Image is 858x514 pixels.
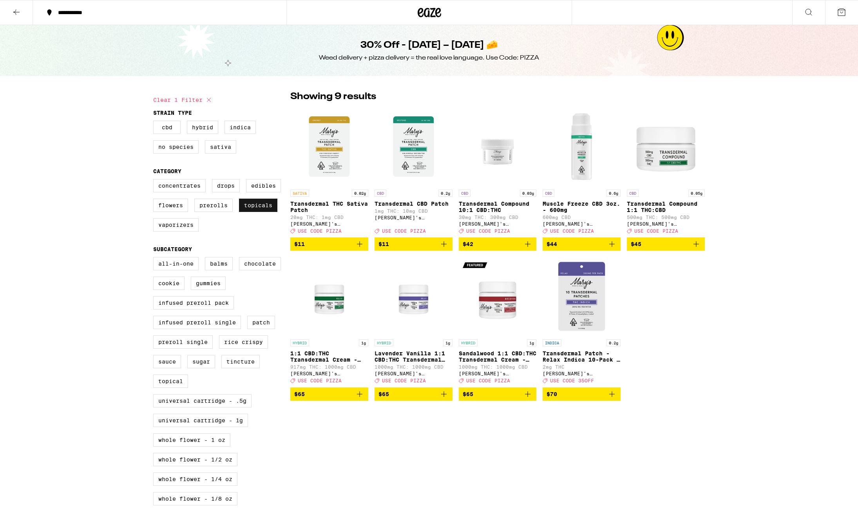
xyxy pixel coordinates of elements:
[459,387,537,401] button: Add to bag
[543,371,621,376] div: [PERSON_NAME]'s Medicinals
[438,190,453,197] p: 0.2g
[375,364,453,369] p: 1000mg THC: 1000mg CBD
[212,179,240,192] label: Drops
[191,277,226,290] label: Gummies
[319,54,539,62] div: Weed delivery + pizza delivery = the real love language. Use Code: PIZZA
[547,391,557,397] span: $70
[375,257,453,387] a: Open page for Lavender Vanilla 1:1 CBD:THC Transdermal Cream - 1000mg from Mary's Medicinals
[459,257,537,387] a: Open page for Sandalwood 1:1 CBD:THC Transdermal Cream - 1000mg from Mary's Medicinals
[459,190,471,197] p: CBD
[205,140,236,154] label: Sativa
[153,218,199,232] label: Vaporizers
[290,257,368,335] img: Mary's Medicinals - 1:1 CBD:THC Transdermal Cream - 1000mg
[606,190,621,197] p: 0.6g
[290,364,368,369] p: 917mg THC: 1000mg CBD
[378,241,389,247] span: $11
[527,339,536,346] p: 1g
[459,350,537,363] p: Sandalwood 1:1 CBD:THC Transdermal Cream - 1000mg
[466,378,510,384] span: USE CODE PIZZA
[547,241,557,247] span: $44
[153,296,234,309] label: Infused Preroll Pack
[187,121,218,134] label: Hybrid
[627,107,705,186] img: Mary's Medicinals - Transdermal Compound 1:1 THC:CBD
[294,241,305,247] span: $11
[290,371,368,376] div: [PERSON_NAME]'s Medicinals
[634,228,678,233] span: USE CODE PIZZA
[468,107,527,186] img: Mary's Medicinals - Transdermal Compound 10:1 CBD:THC
[459,364,537,369] p: 1000mg THC: 1000mg CBD
[543,201,621,213] p: Muscle Freeze CBD 3oz. - 600mg
[520,190,536,197] p: 0.03g
[290,90,376,103] p: Showing 9 results
[606,339,621,346] p: 0.2g
[459,107,537,237] a: Open page for Transdermal Compound 10:1 CBD:THC from Mary's Medicinals
[359,339,368,346] p: 1g
[153,110,192,116] legend: Strain Type
[290,107,368,237] a: Open page for Transdermal THC Sativa Patch from Mary's Medicinals
[153,199,188,212] label: Flowers
[153,433,230,447] label: Whole Flower - 1 oz
[153,453,237,466] label: Whole Flower - 1/2 oz
[375,215,453,220] div: [PERSON_NAME]'s Medicinals
[298,378,342,384] span: USE CODE PIZZA
[153,277,185,290] label: Cookie
[375,107,453,237] a: Open page for Transdermal CBD Patch from Mary's Medicinals
[627,190,639,197] p: CBD
[543,190,554,197] p: CBD
[382,228,426,233] span: USE CODE PIZZA
[463,241,473,247] span: $42
[290,201,368,213] p: Transdermal THC Sativa Patch
[688,190,705,197] p: 0.05g
[239,199,277,212] label: Topicals
[459,215,537,220] p: 30mg THC: 300mg CBD
[153,140,199,154] label: No Species
[294,391,305,397] span: $65
[627,107,705,237] a: Open page for Transdermal Compound 1:1 THC:CBD from Mary's Medicinals
[298,228,342,233] span: USE CODE PIZZA
[153,414,248,427] label: Universal Cartridge - 1g
[382,378,426,384] span: USE CODE PIZZA
[375,190,386,197] p: CBD
[459,257,537,335] img: Mary's Medicinals - Sandalwood 1:1 CBD:THC Transdermal Cream - 1000mg
[543,257,621,387] a: Open page for Transdermal Patch - Relax Indica 10-Pack - 200mg from Mary's Medicinals
[153,121,181,134] label: CBD
[466,228,510,233] span: USE CODE PIZZA
[290,107,368,186] img: Mary's Medicinals - Transdermal THC Sativa Patch
[375,208,453,214] p: 1mg THC: 10mg CBD
[352,190,368,197] p: 0.02g
[550,378,594,384] span: USE CODE 35OFF
[375,387,453,401] button: Add to bag
[290,350,368,363] p: 1:1 CBD:THC Transdermal Cream - 1000mg
[153,492,237,505] label: Whole Flower - 1/8 oz
[153,90,214,110] button: Clear 1 filter
[153,375,188,388] label: Topical
[221,355,260,368] label: Tincture
[543,237,621,251] button: Add to bag
[239,257,281,270] label: Chocolate
[219,335,268,349] label: Rice Crispy
[205,257,233,270] label: Balms
[290,387,368,401] button: Add to bag
[153,355,181,368] label: Sauce
[375,201,453,207] p: Transdermal CBD Patch
[463,391,473,397] span: $65
[187,355,215,368] label: Sugar
[543,221,621,226] div: [PERSON_NAME]'s Medicinals
[375,237,453,251] button: Add to bag
[194,199,233,212] label: Prerolls
[153,316,241,329] label: Infused Preroll Single
[550,228,594,233] span: USE CODE PIZZA
[543,215,621,220] p: 600mg CBD
[224,121,256,134] label: Indica
[290,257,368,387] a: Open page for 1:1 CBD:THC Transdermal Cream - 1000mg from Mary's Medicinals
[247,316,275,329] label: Patch
[631,241,641,247] span: $45
[375,350,453,363] p: Lavender Vanilla 1:1 CBD:THC Transdermal Cream - 1000mg
[290,237,368,251] button: Add to bag
[153,168,181,174] legend: Category
[290,221,368,226] div: [PERSON_NAME]'s Medicinals
[627,221,705,226] div: [PERSON_NAME]'s Medicinals
[459,237,537,251] button: Add to bag
[543,257,621,335] img: Mary's Medicinals - Transdermal Patch - Relax Indica 10-Pack - 200mg
[459,201,537,213] p: Transdermal Compound 10:1 CBD:THC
